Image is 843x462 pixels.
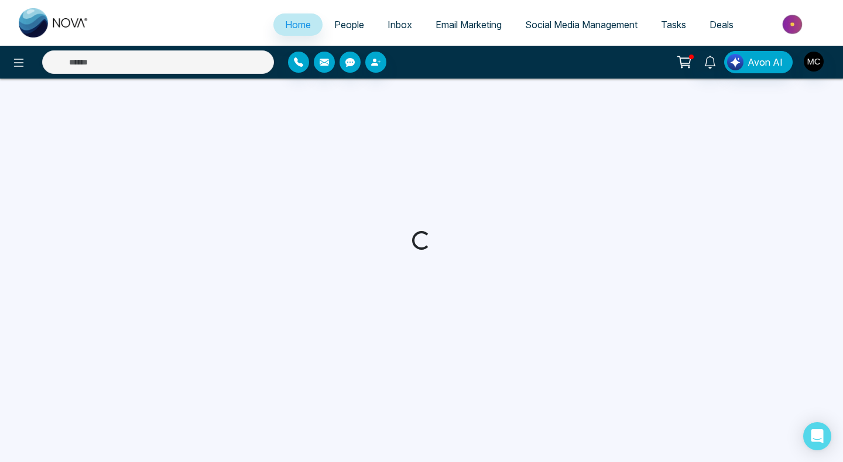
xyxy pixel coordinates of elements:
div: Open Intercom Messenger [803,422,831,450]
span: Avon AI [748,55,783,69]
img: User Avatar [804,52,824,72]
button: Avon AI [724,51,793,73]
img: Nova CRM Logo [19,8,89,38]
img: Market-place.gif [751,11,836,38]
span: Home [285,19,311,30]
span: Inbox [388,19,412,30]
a: Social Media Management [513,13,649,36]
a: Home [273,13,323,36]
span: Tasks [661,19,686,30]
span: People [334,19,364,30]
a: People [323,13,376,36]
span: Social Media Management [525,19,638,30]
span: Deals [710,19,734,30]
a: Inbox [376,13,424,36]
a: Deals [698,13,745,36]
span: Email Marketing [436,19,502,30]
a: Tasks [649,13,698,36]
a: Email Marketing [424,13,513,36]
img: Lead Flow [727,54,743,70]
